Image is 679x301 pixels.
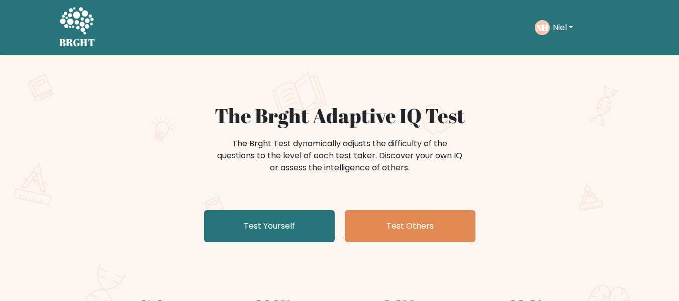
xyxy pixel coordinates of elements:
[204,210,335,242] a: Test Yourself
[214,138,465,174] div: The Brght Test dynamically adjusts the difficulty of the questions to the level of each test take...
[94,104,585,128] h1: The Brght Adaptive IQ Test
[536,22,548,33] text: NH
[550,21,576,34] button: Niel
[59,37,95,49] h5: BRGHT
[345,210,475,242] a: Test Others
[59,4,95,51] a: BRGHT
